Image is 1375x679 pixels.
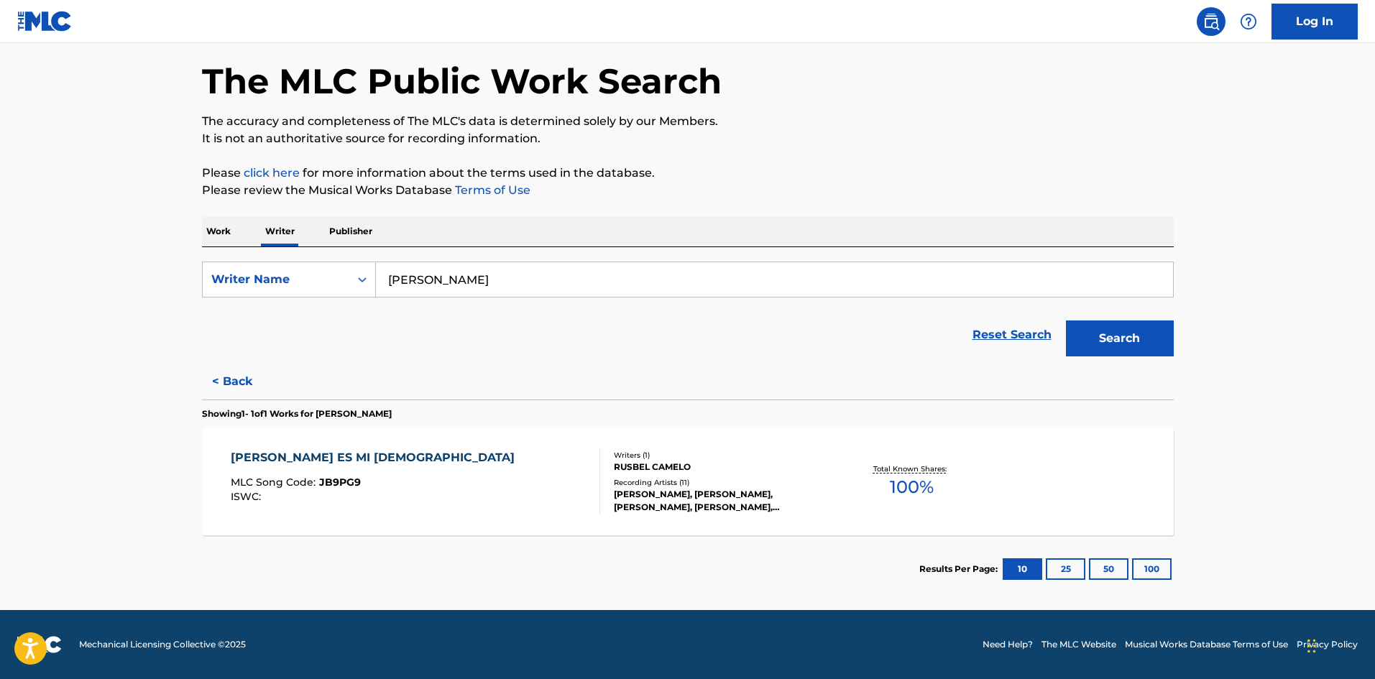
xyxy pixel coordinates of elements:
[231,449,522,466] div: [PERSON_NAME] ES MI [DEMOGRAPHIC_DATA]
[873,463,950,474] p: Total Known Shares:
[1202,13,1220,30] img: search
[231,476,319,489] span: MLC Song Code :
[202,113,1174,130] p: The accuracy and completeness of The MLC's data is determined solely by our Members.
[1240,13,1257,30] img: help
[1297,638,1358,651] a: Privacy Policy
[202,165,1174,182] p: Please for more information about the terms used in the database.
[231,490,265,503] span: ISWC :
[919,563,1001,576] p: Results Per Page:
[325,216,377,246] p: Publisher
[79,638,246,651] span: Mechanical Licensing Collective © 2025
[244,166,300,180] a: click here
[614,477,831,488] div: Recording Artists ( 11 )
[1197,7,1225,36] a: Public Search
[202,364,288,399] button: < Back
[1089,558,1128,580] button: 50
[211,271,341,288] div: Writer Name
[319,476,361,489] span: JB9PG9
[1303,610,1375,679] div: Widget de chat
[202,407,392,420] p: Showing 1 - 1 of 1 Works for [PERSON_NAME]
[202,428,1174,535] a: [PERSON_NAME] ES MI [DEMOGRAPHIC_DATA]MLC Song Code:JB9PG9ISWC:Writers (1)RUSBEL CAMELORecording ...
[1132,558,1172,580] button: 100
[1041,638,1116,651] a: The MLC Website
[1125,638,1288,651] a: Musical Works Database Terms of Use
[202,182,1174,199] p: Please review the Musical Works Database
[965,319,1059,351] a: Reset Search
[202,262,1174,364] form: Search Form
[1046,558,1085,580] button: 25
[261,216,299,246] p: Writer
[1307,624,1316,668] div: Arrastrar
[202,130,1174,147] p: It is not an authoritative source for recording information.
[17,11,73,32] img: MLC Logo
[1066,320,1174,356] button: Search
[890,474,934,500] span: 100 %
[614,450,831,461] div: Writers ( 1 )
[1003,558,1042,580] button: 10
[202,60,722,103] h1: The MLC Public Work Search
[1234,7,1263,36] div: Help
[17,636,62,653] img: logo
[983,638,1033,651] a: Need Help?
[614,461,831,474] div: RUSBEL CAMELO
[1271,4,1358,40] a: Log In
[452,183,530,197] a: Terms of Use
[614,488,831,514] div: [PERSON_NAME], [PERSON_NAME], [PERSON_NAME], [PERSON_NAME], [PERSON_NAME]
[202,216,235,246] p: Work
[1303,610,1375,679] iframe: Chat Widget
